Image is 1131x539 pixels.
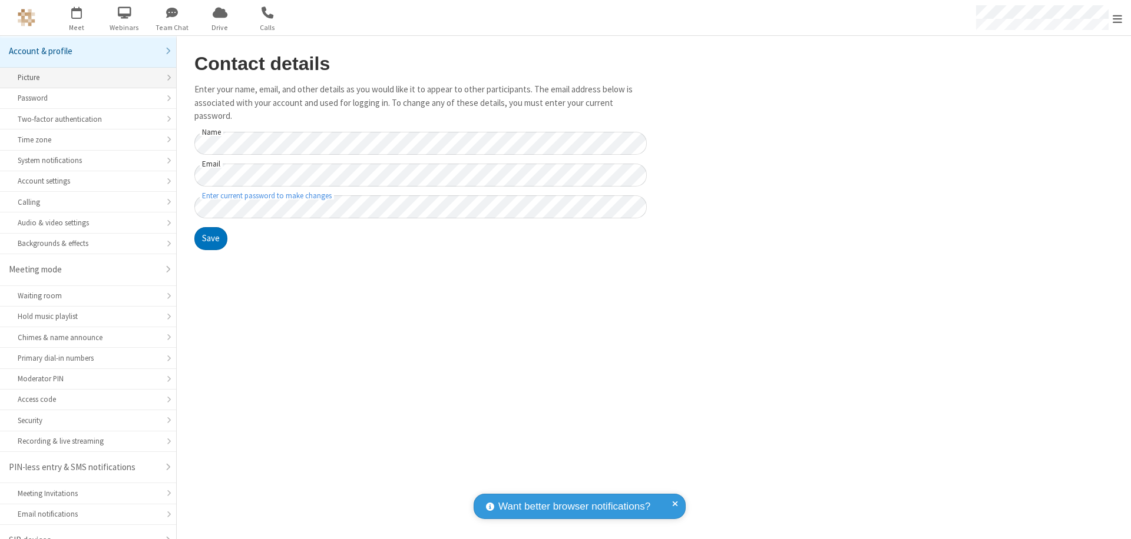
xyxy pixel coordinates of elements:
div: Meeting mode [9,263,158,277]
div: Email notifications [18,508,158,520]
div: Recording & live streaming [18,435,158,447]
div: Hold music playlist [18,311,158,322]
div: Security [18,415,158,426]
div: Two-factor authentication [18,114,158,125]
div: Account settings [18,175,158,187]
div: Password [18,92,158,104]
div: Audio & video settings [18,217,158,228]
button: Save [194,227,227,251]
span: Drive [198,22,242,33]
div: Access code [18,394,158,405]
div: System notifications [18,155,158,166]
span: Meet [55,22,99,33]
div: Primary dial-in numbers [18,352,158,364]
span: Webinars [102,22,147,33]
span: Want better browser notifications? [498,499,650,514]
input: Email [194,164,647,187]
p: Enter your name, email, and other details as you would like it to appear to other participants. T... [194,83,647,123]
div: Chimes & name announce [18,332,158,343]
iframe: Chat [1102,508,1122,531]
span: Team Chat [150,22,194,33]
div: Waiting room [18,290,158,301]
div: Account & profile [9,45,158,58]
span: Calls [246,22,290,33]
div: Meeting Invitations [18,488,158,499]
div: Picture [18,72,158,83]
div: Moderator PIN [18,373,158,384]
div: Time zone [18,134,158,145]
input: Name [194,132,647,155]
div: PIN-less entry & SMS notifications [9,461,158,474]
div: Calling [18,197,158,208]
div: Backgrounds & effects [18,238,158,249]
h2: Contact details [194,54,647,74]
input: Enter current password to make changes [194,195,647,218]
img: QA Selenium DO NOT DELETE OR CHANGE [18,9,35,26]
